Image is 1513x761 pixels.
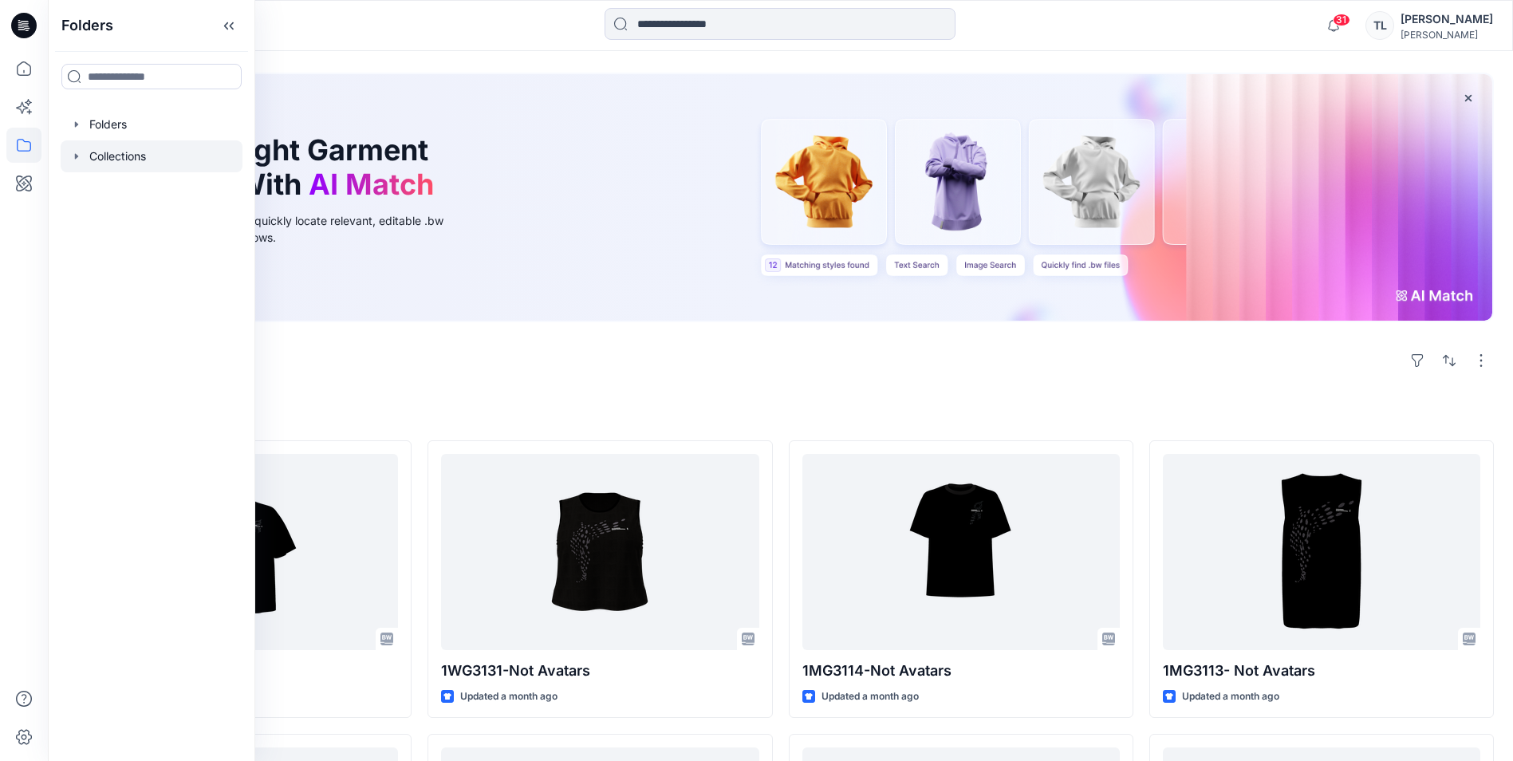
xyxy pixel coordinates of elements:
[802,454,1120,649] a: 1MG3114-Not Avatars
[441,454,758,649] a: 1WG3131-Not Avatars
[107,212,466,246] div: Use text or image search to quickly locate relevant, editable .bw files for faster design workflows.
[1401,29,1493,41] div: [PERSON_NAME]
[1365,11,1394,40] div: TL
[822,688,919,705] p: Updated a month ago
[1333,14,1350,26] span: 31
[107,133,442,202] h1: Find the Right Garment Instantly With
[1182,688,1279,705] p: Updated a month ago
[1401,10,1493,29] div: [PERSON_NAME]
[67,405,1494,424] h4: Styles
[441,660,758,682] p: 1WG3131-Not Avatars
[460,688,558,705] p: Updated a month ago
[1163,660,1480,682] p: 1MG3113- Not Avatars
[1163,454,1480,649] a: 1MG3113- Not Avatars
[802,660,1120,682] p: 1MG3114-Not Avatars
[309,167,434,202] span: AI Match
